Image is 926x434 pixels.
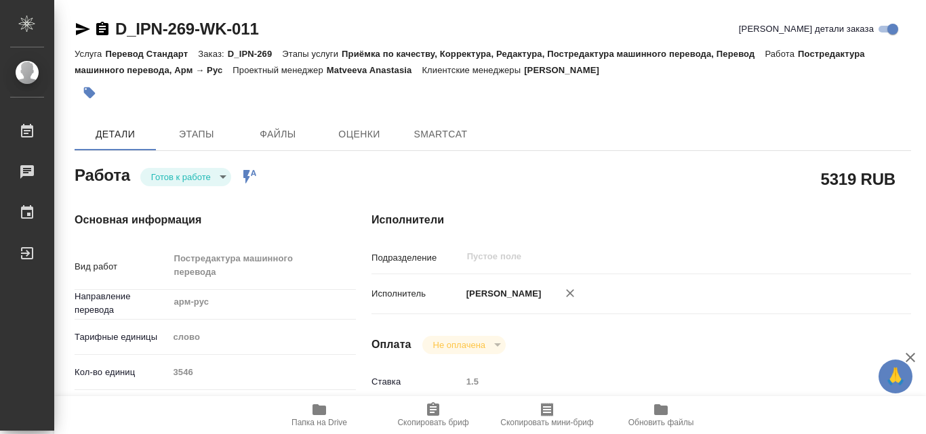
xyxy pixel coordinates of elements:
[198,49,227,59] p: Заказ:
[83,126,148,143] span: Детали
[462,372,866,391] input: Пустое поле
[75,290,168,317] p: Направление перевода
[168,362,356,382] input: Пустое поле
[164,126,229,143] span: Этапы
[884,362,907,391] span: 🙏
[371,251,462,265] p: Подразделение
[466,248,834,265] input: Пустое поле
[282,49,342,59] p: Этапы услуги
[371,212,911,228] h4: Исполнители
[233,65,326,75] p: Проектный менеджер
[429,339,489,351] button: Не оплачена
[422,65,524,75] p: Клиентские менеджеры
[75,78,104,108] button: Добавить тэг
[397,418,468,427] span: Скопировать бриф
[555,278,585,308] button: Удалить исполнителя
[75,212,317,228] h4: Основная информация
[422,336,506,354] div: Готов к работе
[228,49,283,59] p: D_IPN-269
[408,126,473,143] span: SmartCat
[75,330,168,344] p: Тарифные единицы
[462,287,542,301] p: [PERSON_NAME]
[75,49,865,75] p: Постредактура машинного перевода, Арм → Рус
[342,49,765,59] p: Приёмка по качеству, Корректура, Редактура, Постредактура машинного перевода, Перевод
[765,49,798,59] p: Работа
[291,418,347,427] span: Папка на Drive
[739,22,874,36] span: [PERSON_NAME] детали заказа
[75,21,91,37] button: Скопировать ссылку для ЯМессенджера
[821,167,895,190] h2: 5319 RUB
[490,396,604,434] button: Скопировать мини-бриф
[75,49,105,59] p: Услуга
[327,126,392,143] span: Оценки
[327,65,422,75] p: Matveeva Anastasia
[147,171,215,183] button: Готов к работе
[524,65,609,75] p: [PERSON_NAME]
[371,287,462,301] p: Исполнитель
[262,396,376,434] button: Папка на Drive
[75,366,168,379] p: Кол-во единиц
[376,396,490,434] button: Скопировать бриф
[94,21,110,37] button: Скопировать ссылку
[105,49,198,59] p: Перевод Стандарт
[115,20,259,38] a: D_IPN-269-WK-011
[75,260,168,274] p: Вид работ
[140,168,231,186] div: Готов к работе
[500,418,593,427] span: Скопировать мини-бриф
[371,375,462,389] p: Ставка
[168,326,356,349] div: слово
[371,337,411,353] h4: Оплата
[628,418,694,427] span: Обновить файлы
[604,396,718,434] button: Обновить файлы
[879,360,912,393] button: 🙏
[75,162,130,186] h2: Работа
[245,126,310,143] span: Файлы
